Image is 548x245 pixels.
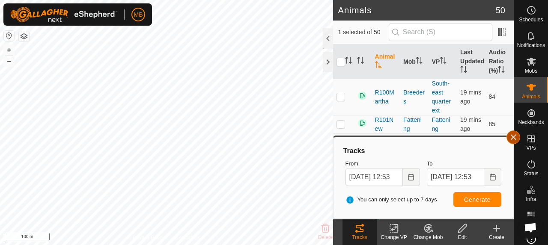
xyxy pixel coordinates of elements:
div: Change VP [377,233,411,241]
a: Privacy Policy [133,234,165,242]
label: From [345,159,420,168]
th: Animal [372,44,400,79]
p-sorticon: Activate to sort [416,58,423,65]
button: Map Layers [19,31,29,41]
th: Audio Ratio (%) [485,44,514,79]
span: R103New [375,134,388,161]
span: Animals [522,94,540,99]
p-sorticon: Activate to sort [498,67,505,74]
a: Fattening [432,116,450,132]
span: Mobs [525,68,537,74]
div: Tracks [342,146,505,156]
a: Contact Us [175,234,200,242]
button: Reset Map [4,31,14,41]
span: MB [134,10,143,19]
span: 1 selected of 50 [338,28,389,37]
th: Last Updated [457,44,485,79]
div: Create [479,233,514,241]
img: returning on [357,118,367,128]
th: Mob [400,44,428,79]
p-sorticon: Activate to sort [440,58,447,65]
p-sorticon: Activate to sort [375,62,382,69]
div: Breeders [403,88,425,106]
span: You can only select up to 7 days [345,195,437,204]
span: VPs [526,145,536,151]
p-sorticon: Activate to sort [460,67,467,74]
span: R100Martha [375,88,396,106]
div: Open chat [519,216,542,239]
span: 50 [496,4,505,17]
img: returning on [357,91,367,101]
a: South-east quarter ext [432,80,451,114]
div: Edit [445,233,479,241]
div: Tracks [342,233,377,241]
span: Heatmap [521,222,542,227]
p-sorticon: Activate to sort [357,58,364,65]
span: 8 Oct 2025, 12:33 pm [460,89,481,105]
th: VP [429,44,457,79]
div: Change Mob [411,233,445,241]
button: + [4,45,14,55]
span: Schedules [519,17,543,22]
span: 8 Oct 2025, 12:33 pm [460,116,481,132]
button: – [4,56,14,66]
span: 84 [488,93,495,100]
span: Status [524,171,538,176]
p-sorticon: Activate to sort [345,58,352,65]
h2: Animals [338,5,496,15]
span: Generate [464,196,491,203]
button: Choose Date [484,168,501,186]
button: Choose Date [403,168,420,186]
span: Infra [526,197,536,202]
label: To [427,159,501,168]
span: Notifications [517,43,545,48]
div: Fattening [403,115,425,133]
span: R101New [375,115,396,133]
input: Search (S) [389,23,492,41]
span: 85 [488,121,495,127]
button: Generate [453,192,501,207]
span: Neckbands [518,120,544,125]
img: Gallagher Logo [10,7,117,22]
